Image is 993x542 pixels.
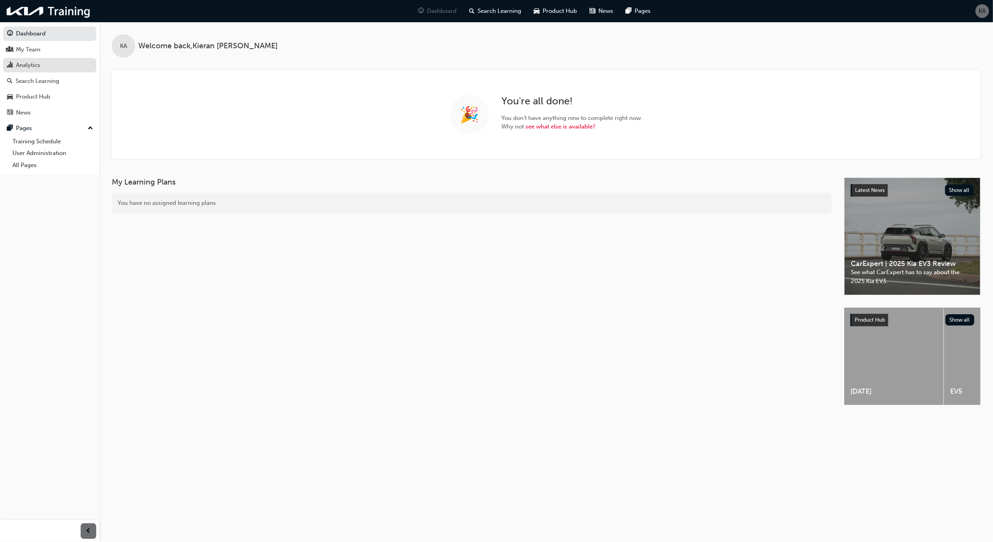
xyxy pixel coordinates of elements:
[979,7,986,16] span: KA
[86,526,92,536] span: prev-icon
[4,3,93,19] img: kia-training
[88,123,93,134] span: up-icon
[418,6,424,16] span: guage-icon
[850,314,974,326] a: Product HubShow all
[851,268,974,285] span: See what CarExpert has to say about the 2025 Kia EV3.
[112,178,832,187] h3: My Learning Plans
[844,178,981,295] a: Latest NewsShow allCarExpert | 2025 Kia EV3 ReviewSee what CarExpert has to say about the 2025 Ki...
[528,3,584,19] a: car-iconProduct Hub
[501,114,642,123] span: You don't have anything new to complete right now.
[463,3,528,19] a: search-iconSearch Learning
[855,187,885,194] span: Latest News
[850,387,937,396] span: [DATE]
[7,109,13,116] span: news-icon
[138,42,278,51] span: Welcome back , Kieran [PERSON_NAME]
[584,3,620,19] a: news-iconNews
[16,108,31,117] div: News
[635,7,651,16] span: Pages
[16,61,40,70] div: Analytics
[120,42,127,51] span: KA
[427,7,457,16] span: Dashboard
[412,3,463,19] a: guage-iconDashboard
[7,93,13,100] span: car-icon
[543,7,577,16] span: Product Hub
[469,6,475,16] span: search-icon
[851,259,974,268] span: CarExpert | 2025 Kia EV3 Review
[626,6,632,16] span: pages-icon
[478,7,522,16] span: Search Learning
[945,314,975,326] button: Show all
[3,121,96,135] button: Pages
[844,308,944,405] a: [DATE]
[16,77,59,86] div: Search Learning
[3,90,96,104] a: Product Hub
[460,110,479,119] span: 🎉
[526,123,595,130] a: see what else is available?
[501,122,642,131] span: Why not
[9,147,96,159] a: User Administration
[7,46,13,53] span: people-icon
[112,193,832,213] div: You have no assigned learning plans
[3,74,96,88] a: Search Learning
[945,185,974,196] button: Show all
[975,4,989,18] button: KA
[855,317,885,323] span: Product Hub
[851,184,974,197] a: Latest NewsShow all
[9,159,96,171] a: All Pages
[3,42,96,57] a: My Team
[7,62,13,69] span: chart-icon
[3,106,96,120] a: News
[9,135,96,148] a: Training Schedule
[3,26,96,41] a: Dashboard
[7,78,12,85] span: search-icon
[3,58,96,72] a: Analytics
[7,125,13,132] span: pages-icon
[3,25,96,121] button: DashboardMy TeamAnalyticsSearch LearningProduct HubNews
[16,92,50,101] div: Product Hub
[16,45,41,54] div: My Team
[534,6,540,16] span: car-icon
[590,6,596,16] span: news-icon
[599,7,614,16] span: News
[501,95,642,107] h2: You're all done!
[16,124,32,133] div: Pages
[620,3,657,19] a: pages-iconPages
[7,30,13,37] span: guage-icon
